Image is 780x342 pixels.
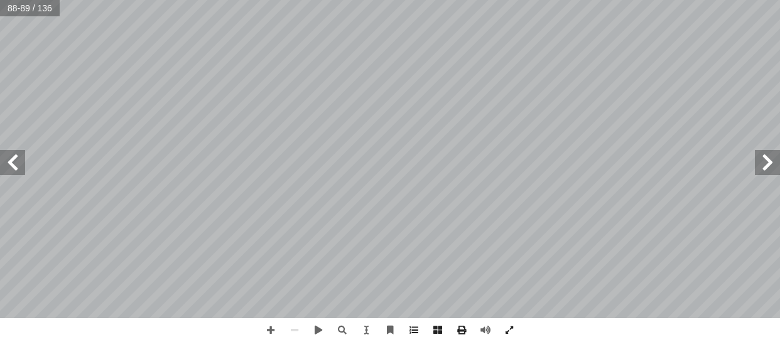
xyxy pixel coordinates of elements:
span: تبديل ملء الشاشة [497,318,521,342]
span: حدد الأداة [354,318,378,342]
span: الصفحات [426,318,450,342]
span: صوت [474,318,497,342]
span: جدول المحتويات [402,318,426,342]
span: إشارة مرجعية [378,318,402,342]
span: يبحث [330,318,354,342]
span: التصغير [283,318,306,342]
span: التشغيل التلقائي [306,318,330,342]
span: تكبير [259,318,283,342]
span: مطبعة [450,318,474,342]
